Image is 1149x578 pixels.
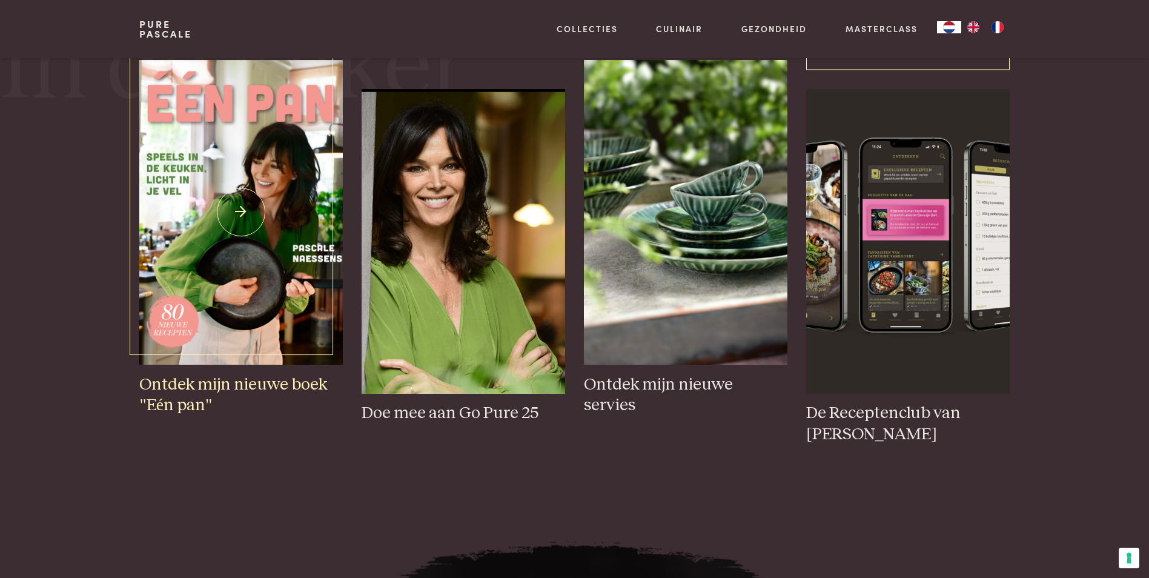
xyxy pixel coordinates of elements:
img: groen_servies_23 [584,60,787,365]
h3: Doe mee aan Go Pure 25 [362,403,565,424]
h3: Ontdek mijn nieuwe servies [584,374,787,416]
a: Culinair [656,22,703,35]
img: één pan - voorbeeldcover [139,60,342,365]
img: iPhone 13 Pro Mockup front and side view [806,89,1009,394]
a: iPhone 13 Pro Mockup front and side view De Receptenclub van [PERSON_NAME] [806,89,1009,445]
a: Collecties [557,22,618,35]
a: één pan - voorbeeldcover Ontdek mijn nieuwe boek "Eén pan" [139,60,342,416]
a: Gezondheid [741,22,807,35]
h3: De Receptenclub van [PERSON_NAME] [806,403,1009,445]
img: pascale_foto [362,89,565,394]
a: EN [961,21,985,33]
div: Language [937,21,961,33]
a: pascale_foto Doe mee aan Go Pure 25 [362,89,565,424]
aside: Language selected: Nederlands [937,21,1010,33]
a: PurePascale [139,19,192,39]
h3: Ontdek mijn nieuwe boek "Eén pan" [139,374,342,416]
a: Masterclass [846,22,918,35]
a: NL [937,21,961,33]
button: Uw voorkeuren voor toestemming voor trackingtechnologieën [1119,548,1139,568]
ul: Language list [961,21,1010,33]
a: groen_servies_23 Ontdek mijn nieuwe servies [584,60,787,416]
a: FR [985,21,1010,33]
